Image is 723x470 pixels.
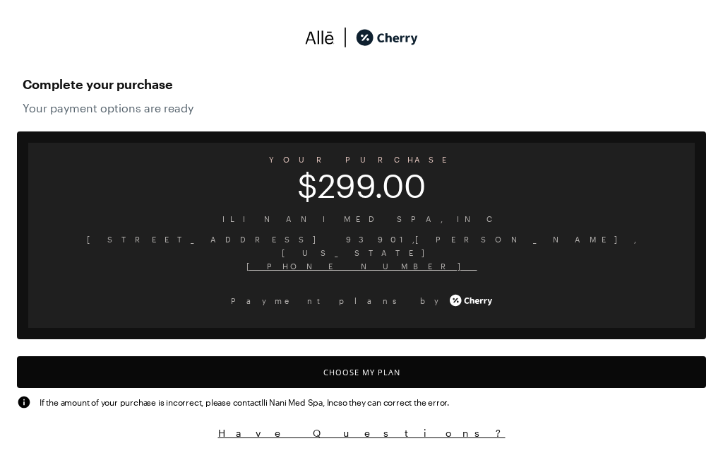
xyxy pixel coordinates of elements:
span: Your payment options are ready [23,101,700,114]
button: Have Questions? [17,426,706,440]
img: cherry_white_logo-JPerc-yG.svg [450,290,492,311]
span: $299.00 [28,176,695,195]
img: svg%3e [17,395,31,409]
button: Choose My Plan [17,356,706,388]
span: Complete your purchase [23,73,700,95]
span: Ili Nani Med Spa, Inc [40,212,683,225]
img: svg%3e [335,27,356,48]
img: cherry_black_logo-DrOE_MJI.svg [356,27,418,48]
img: svg%3e [305,27,335,48]
span: YOUR PURCHASE [28,150,695,169]
span: [STREET_ADDRESS] 93901 , [PERSON_NAME] , [US_STATE] [40,233,683,259]
span: If the amount of your purchase is incorrect, please contact Ili Nani Med Spa, Inc so they can cor... [40,396,449,409]
span: [PHONE_NUMBER] [40,259,683,273]
span: Payment plans by [231,294,447,307]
